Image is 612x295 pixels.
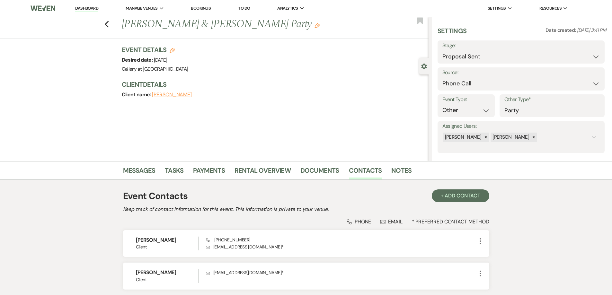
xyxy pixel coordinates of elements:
h2: Keep track of contact information for this event. This information is private to your venue. [123,205,489,213]
label: Stage: [442,41,600,50]
h3: Settings [438,26,467,40]
p: [EMAIL_ADDRESS][DOMAIN_NAME] * [206,269,476,276]
a: Payments [193,165,225,179]
span: Client [136,276,199,283]
h1: Event Contacts [123,189,188,203]
h6: [PERSON_NAME] [136,269,199,276]
div: Email [380,218,403,225]
span: Analytics [277,5,298,12]
label: Other Type* [504,95,600,104]
span: [PHONE_NUMBER] [206,237,250,243]
a: Messages [123,165,155,179]
span: Resources [539,5,562,12]
label: Assigned Users: [442,122,600,131]
button: Close lead details [421,63,427,69]
span: [DATE] [154,57,167,63]
a: Rental Overview [235,165,291,179]
button: [PERSON_NAME] [152,92,192,97]
span: Gallery at [GEOGRAPHIC_DATA] [122,66,188,72]
h3: Client Details [122,80,422,89]
span: Date created: [545,27,577,33]
a: Notes [391,165,412,179]
label: Source: [442,68,600,77]
label: Event Type: [442,95,490,104]
a: Tasks [165,165,183,179]
div: * Preferred Contact Method [123,218,489,225]
span: Settings [488,5,506,12]
span: Desired date: [122,56,154,63]
a: Dashboard [75,5,98,12]
h3: Event Details [122,45,188,54]
img: Weven Logo [31,2,55,15]
h6: [PERSON_NAME] [136,237,199,244]
div: [PERSON_NAME] [491,133,530,142]
span: Manage Venues [126,5,157,12]
h1: [PERSON_NAME] & [PERSON_NAME] Party [122,17,365,32]
a: Documents [300,165,339,179]
button: + Add Contact [432,189,489,202]
button: Edit [315,22,320,28]
a: Contacts [349,165,382,179]
div: [PERSON_NAME] [443,133,483,142]
span: Client name: [122,91,152,98]
span: [DATE] 3:41 PM [577,27,606,33]
span: Client [136,244,199,250]
p: [EMAIL_ADDRESS][DOMAIN_NAME] * [206,243,476,250]
div: Phone [347,218,371,225]
a: To Do [238,5,250,11]
a: Bookings [191,5,211,11]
